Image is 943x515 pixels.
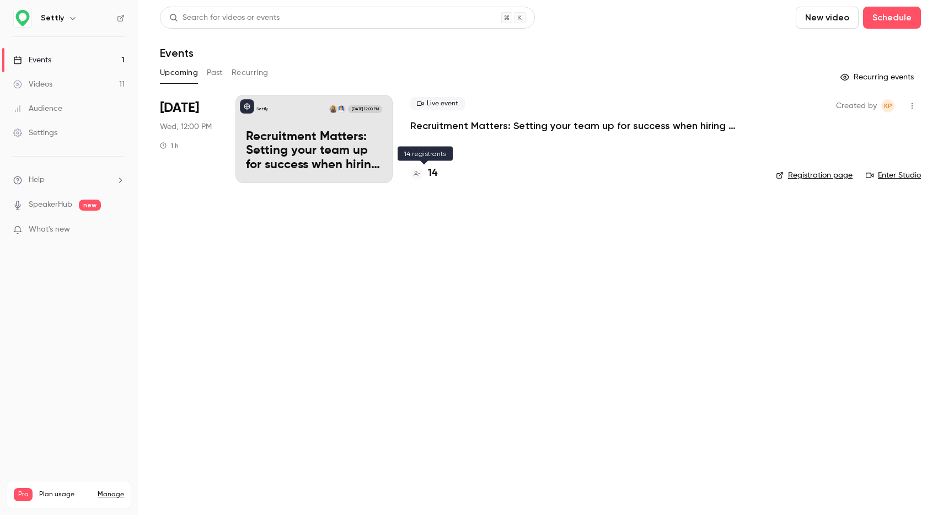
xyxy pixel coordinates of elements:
span: Kimo Paula [881,99,894,112]
img: Sandra Sazdov [337,105,345,113]
span: Pro [14,488,33,501]
button: Recurring events [835,68,921,86]
span: [DATE] [160,99,199,117]
img: Erika Barbato [329,105,337,113]
span: KP [884,99,892,112]
button: Upcoming [160,64,198,82]
a: Registration page [776,170,853,181]
h6: Settly [41,13,64,24]
img: Settly [14,9,31,27]
button: Schedule [863,7,921,29]
div: 1 h [160,141,179,150]
div: Search for videos or events [169,12,280,24]
h1: Events [160,46,194,60]
li: help-dropdown-opener [13,174,125,186]
a: 14 [410,166,437,181]
span: Help [29,174,45,186]
a: Enter Studio [866,170,921,181]
a: Manage [98,490,124,499]
div: Videos [13,79,52,90]
h4: 14 [428,166,437,181]
span: new [79,200,101,211]
button: Past [207,64,223,82]
p: Settly [256,106,268,112]
a: SpeakerHub [29,199,72,211]
span: What's new [29,224,70,235]
span: Live event [410,97,465,110]
span: Created by [836,99,877,112]
a: Recruitment Matters: Setting your team up for success when hiring internationallySettlySandra Saz... [235,95,393,183]
p: Recruitment Matters: Setting your team up for success when hiring internationally [246,130,382,173]
button: New video [796,7,859,29]
span: Wed, 12:00 PM [160,121,212,132]
div: Events [13,55,51,66]
span: Plan usage [39,490,91,499]
a: Recruitment Matters: Setting your team up for success when hiring internationally [410,119,741,132]
span: [DATE] 12:00 PM [348,105,382,113]
div: Audience [13,103,62,114]
div: Settings [13,127,57,138]
button: Recurring [232,64,269,82]
div: Sep 24 Wed, 12:00 PM (Europe/Amsterdam) [160,95,218,183]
